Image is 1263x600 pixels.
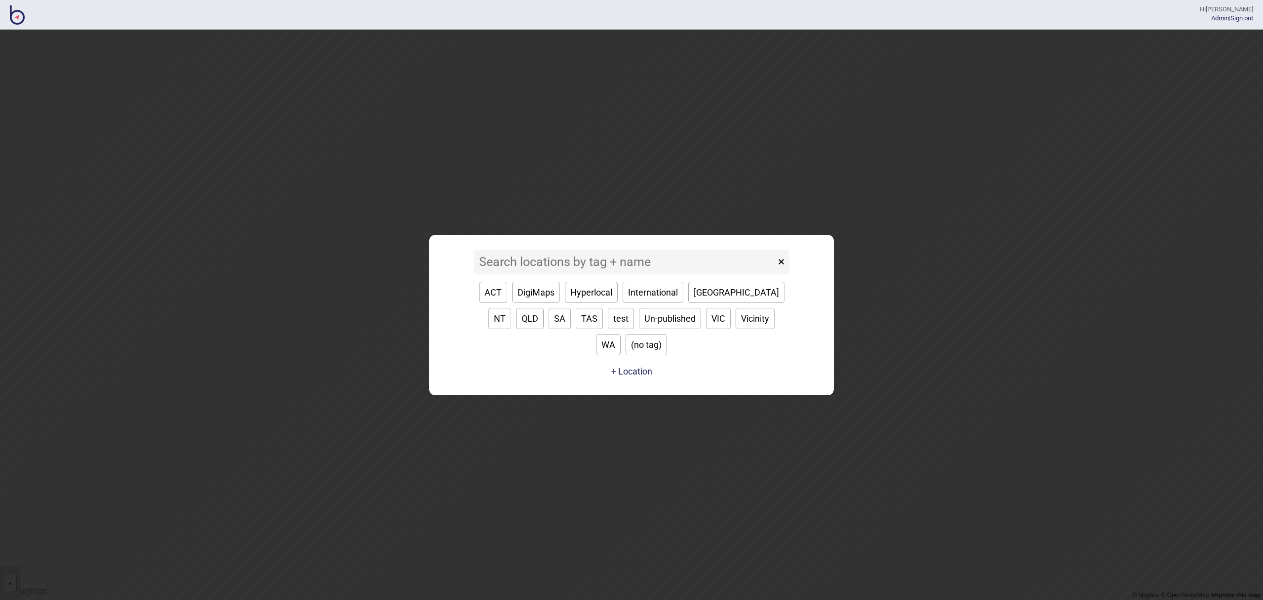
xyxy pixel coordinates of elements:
[626,334,667,355] button: (no tag)
[512,282,560,303] button: DigiMaps
[516,308,544,329] button: QLD
[596,334,621,355] button: WA
[688,282,784,303] button: [GEOGRAPHIC_DATA]
[576,308,603,329] button: TAS
[488,308,511,329] button: NT
[565,282,618,303] button: Hyperlocal
[639,308,701,329] button: Un-published
[706,308,731,329] button: VIC
[10,5,25,25] img: BindiMaps CMS
[474,250,776,274] input: Search locations by tag + name
[609,363,655,380] a: + Location
[1230,14,1253,22] button: Sign out
[611,366,652,376] button: + Location
[1211,14,1229,22] a: Admin
[549,308,571,329] button: SA
[608,308,634,329] button: test
[479,282,507,303] button: ACT
[1211,14,1230,22] span: |
[1200,5,1253,14] div: Hi [PERSON_NAME]
[623,282,683,303] button: International
[736,308,775,329] button: Vicinity
[773,250,789,274] button: ×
